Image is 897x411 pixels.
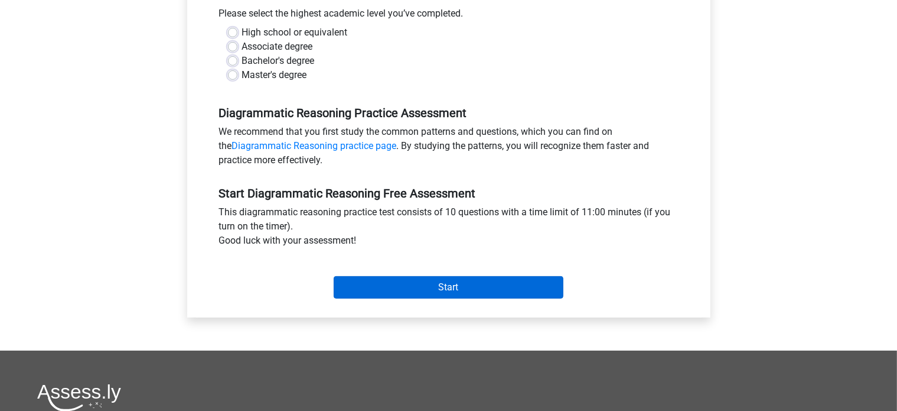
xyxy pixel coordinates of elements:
[219,106,679,120] h5: Diagrammatic Reasoning Practice Assessment
[210,125,687,172] div: We recommend that you first study the common patterns and questions, which you can find on the . ...
[242,25,348,40] label: High school or equivalent
[242,54,315,68] label: Bachelor's degree
[232,140,397,151] a: Diagrammatic Reasoning practice page
[219,186,679,200] h5: Start Diagrammatic Reasoning Free Assessment
[242,68,307,82] label: Master's degree
[334,276,563,299] input: Start
[210,7,687,25] div: Please select the highest academic level you’ve completed.
[210,205,687,253] div: This diagrammatic reasoning practice test consists of 10 questions with a time limit of 11:00 min...
[242,40,313,54] label: Associate degree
